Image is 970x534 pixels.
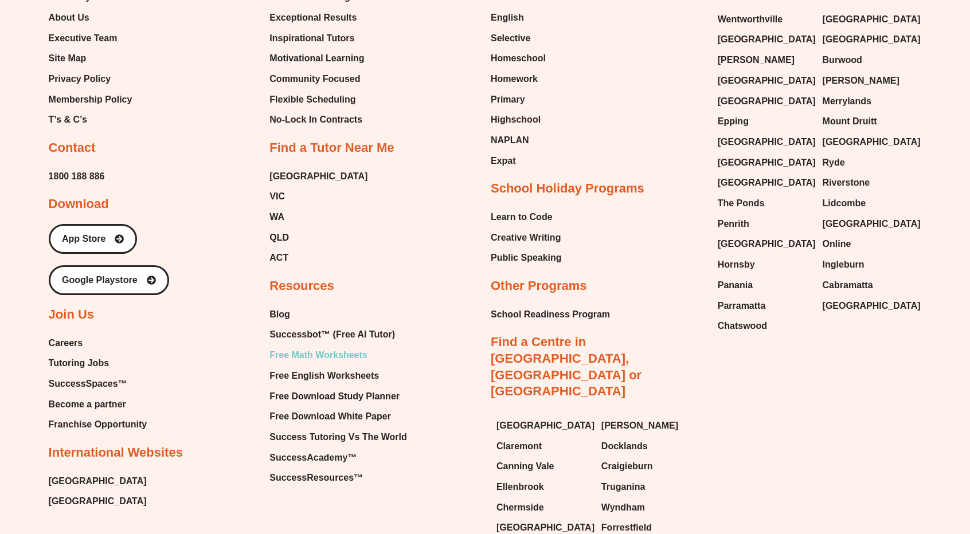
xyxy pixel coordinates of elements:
[49,70,132,88] a: Privacy Policy
[491,70,546,88] a: Homework
[491,111,546,128] a: Highschool
[491,306,610,323] a: School Readiness Program
[823,277,873,294] span: Cabramatta
[49,335,83,352] span: Careers
[269,408,406,425] a: Free Download White Paper
[779,405,970,534] iframe: Chat Widget
[49,493,147,510] span: [GEOGRAPHIC_DATA]
[718,195,765,212] span: The Ponds
[823,52,916,69] a: Burwood
[491,249,562,266] a: Public Speaking
[718,317,767,335] span: Chatswood
[718,174,811,191] a: [GEOGRAPHIC_DATA]
[491,30,530,47] span: Selective
[269,9,367,26] a: Exceptional Results
[718,256,811,273] a: Hornsby
[718,11,783,28] span: Wentworthville
[269,111,367,128] a: No-Lock In Contracts
[49,416,147,433] a: Franchise Opportunity
[491,9,546,26] a: English
[718,133,811,151] a: [GEOGRAPHIC_DATA]
[601,458,695,475] a: Craigieburn
[601,417,695,434] a: [PERSON_NAME]
[62,234,105,244] span: App Store
[718,277,753,294] span: Panania
[823,195,866,212] span: Lidcombe
[718,93,816,110] span: [GEOGRAPHIC_DATA]
[49,111,132,128] a: T’s & C’s
[718,277,811,294] a: Panania
[49,111,87,128] span: T’s & C’s
[491,335,642,398] a: Find a Centre in [GEOGRAPHIC_DATA], [GEOGRAPHIC_DATA] or [GEOGRAPHIC_DATA]
[823,31,916,48] a: [GEOGRAPHIC_DATA]
[269,229,367,246] a: QLD
[823,256,916,273] a: Ingleburn
[718,154,816,171] span: [GEOGRAPHIC_DATA]
[601,458,653,475] span: Craigieburn
[269,50,364,67] span: Motivational Learning
[491,50,546,67] a: Homeschool
[496,417,590,434] a: [GEOGRAPHIC_DATA]
[269,326,395,343] span: Successbot™ (Free AI Tutor)
[718,11,811,28] a: Wentworthville
[269,469,406,486] a: SuccessResources™
[49,355,109,372] span: Tutoring Jobs
[269,429,406,446] a: Success Tutoring Vs The World
[491,30,546,47] a: Selective
[49,70,111,88] span: Privacy Policy
[823,93,916,110] a: Merrylands
[491,132,546,149] a: NAPLAN
[496,458,590,475] a: Canning Vale
[823,72,899,89] span: [PERSON_NAME]
[49,265,169,295] a: Google Playstore
[269,91,367,108] a: Flexible Scheduling
[823,195,916,212] a: Lidcombe
[491,209,562,226] a: Learn to Code
[491,91,525,108] span: Primary
[823,174,916,191] a: Riverstone
[49,396,126,413] span: Become a partner
[718,154,811,171] a: [GEOGRAPHIC_DATA]
[269,449,357,466] span: SuccessAcademy™
[823,11,921,28] span: [GEOGRAPHIC_DATA]
[601,499,645,516] span: Wyndham
[823,133,921,151] span: [GEOGRAPHIC_DATA]
[718,256,755,273] span: Hornsby
[718,93,811,110] a: [GEOGRAPHIC_DATA]
[269,326,406,343] a: Successbot™ (Free AI Tutor)
[269,367,406,384] a: Free English Worksheets
[823,154,916,171] a: Ryde
[601,499,695,516] a: Wyndham
[269,347,406,364] a: Free Math Worksheets
[491,229,562,246] a: Creative Writing
[823,133,916,151] a: [GEOGRAPHIC_DATA]
[491,209,553,226] span: Learn to Code
[718,235,816,253] span: [GEOGRAPHIC_DATA]
[718,72,816,89] span: [GEOGRAPHIC_DATA]
[601,417,678,434] span: [PERSON_NAME]
[49,140,96,156] h2: Contact
[269,168,367,185] a: [GEOGRAPHIC_DATA]
[823,174,870,191] span: Riverstone
[491,91,546,108] a: Primary
[49,91,132,108] a: Membership Policy
[491,132,529,149] span: NAPLAN
[49,473,147,490] span: [GEOGRAPHIC_DATA]
[49,50,87,67] span: Site Map
[62,276,138,285] span: Google Playstore
[823,93,871,110] span: Merrylands
[491,111,541,128] span: Highschool
[601,478,645,496] span: Truganina
[49,196,109,213] h2: Download
[718,52,811,69] a: [PERSON_NAME]
[269,9,357,26] span: Exceptional Results
[49,307,94,323] h2: Join Us
[49,396,147,413] a: Become a partner
[491,152,516,170] span: Expat
[823,235,851,253] span: Online
[718,235,811,253] a: [GEOGRAPHIC_DATA]
[491,70,538,88] span: Homework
